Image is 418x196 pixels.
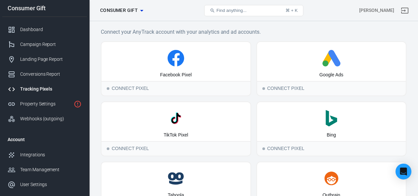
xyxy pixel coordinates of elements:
[107,87,109,90] span: Connect Pixel
[164,132,188,138] div: TikTok Pixel
[107,147,109,150] span: Connect Pixel
[160,72,192,78] div: Facebook Pixel
[20,181,82,188] div: User Settings
[320,72,343,78] div: Google Ads
[20,26,82,33] div: Dashboard
[2,22,87,37] a: Dashboard
[2,52,87,67] a: Landing Page Report
[204,5,303,16] button: Find anything...⌘ + K
[101,101,251,156] button: TikTok PixelConnect PixelConnect Pixel
[20,151,82,158] div: Integrations
[2,177,87,192] a: User Settings
[262,87,265,90] span: Connect Pixel
[257,141,406,156] div: Connect Pixel
[285,8,298,13] div: ⌘ + K
[20,41,82,48] div: Campaign Report
[2,5,87,11] div: Consumer Gift
[216,8,247,13] span: Find anything...
[20,71,82,78] div: Conversions Report
[101,41,251,96] button: Facebook PixelConnect PixelConnect Pixel
[100,6,138,15] span: Consumer Gift
[2,147,87,162] a: Integrations
[101,81,250,96] div: Connect Pixel
[2,97,87,111] a: Property Settings
[2,82,87,97] a: Tracking Pixels
[74,100,82,108] svg: Property is not installed yet
[20,166,82,173] div: Team Management
[101,141,250,156] div: Connect Pixel
[20,86,82,93] div: Tracking Pixels
[20,115,82,122] div: Webhooks (outgoing)
[101,28,406,36] h6: Connect your AnyTrack account with your analytics and ad accounts.
[2,67,87,82] a: Conversions Report
[20,56,82,63] div: Landing Page Report
[359,7,394,14] div: Account id: juSFbWAb
[256,41,407,96] button: Google AdsConnect PixelConnect Pixel
[2,111,87,126] a: Webhooks (outgoing)
[97,4,146,17] button: Consumer Gift
[257,81,406,96] div: Connect Pixel
[397,3,413,19] a: Sign out
[20,100,71,107] div: Property Settings
[2,132,87,147] li: Account
[256,101,407,156] button: BingConnect PixelConnect Pixel
[396,164,411,179] div: Open Intercom Messenger
[262,147,265,150] span: Connect Pixel
[2,162,87,177] a: Team Management
[327,132,336,138] div: Bing
[2,37,87,52] a: Campaign Report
